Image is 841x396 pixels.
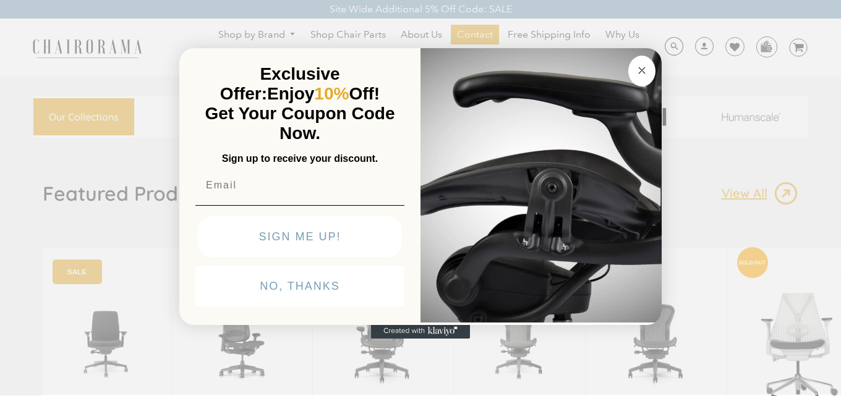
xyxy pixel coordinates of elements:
button: Close dialog [628,56,655,86]
span: Enjoy Off! [267,84,380,103]
span: Get Your Coupon Code Now. [205,104,395,143]
img: 92d77583-a095-41f6-84e7-858462e0427a.jpeg [420,46,662,322]
span: 10% [314,84,349,103]
span: Exclusive Offer: [220,64,340,103]
img: underline [195,205,404,206]
a: Created with Klaviyo - opens in a new tab [371,324,470,339]
span: Sign up to receive your discount. [222,153,378,164]
button: SIGN ME UP! [198,216,402,257]
input: Email [195,173,404,198]
button: NO, THANKS [195,266,404,306]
